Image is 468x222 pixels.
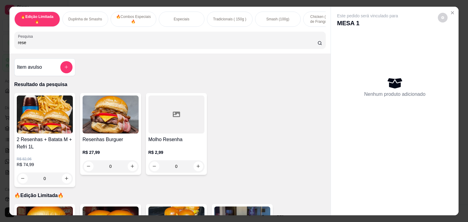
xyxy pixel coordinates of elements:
[364,91,425,98] p: Nenhum produto adicionado
[116,14,151,24] p: 🔥Combos Especiais 🔥
[83,95,139,134] img: product-image
[17,161,73,168] p: R$ 74,99
[213,17,246,22] p: Tradicionais ( 150g )
[308,14,344,24] p: Chicken ( Burguers de Frango )( 120g )
[18,40,317,46] input: Pesquisa
[60,61,73,73] button: add-separate-item
[193,161,203,171] button: increase-product-quantity
[148,136,204,143] h4: Molho Resenha
[19,14,55,24] p: 🔥Edição Limitada🔥
[17,64,42,71] h4: Item avulso
[17,157,73,161] p: R$ 82,96
[438,13,448,23] button: decrease-product-quantity
[18,34,35,39] label: Pesquisa
[17,136,73,151] h4: 2 Resenhas + Batata M + Refri 1L
[83,149,139,155] p: R$ 27,99
[68,17,102,22] p: Duplinha de Smashs
[83,136,139,143] h4: Resenhas Burguer
[150,161,159,171] button: decrease-product-quantity
[148,149,204,155] p: R$ 2,99
[174,17,189,22] p: Especiais
[266,17,289,22] p: Smash (100g)
[448,8,457,18] button: Close
[14,192,326,199] p: 🔥Edição Limitada🔥
[337,19,398,27] p: MESA 1
[14,81,326,88] p: Resultado da pesquisa
[337,13,398,19] p: Este pedido será vinculado para
[17,95,73,134] img: product-image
